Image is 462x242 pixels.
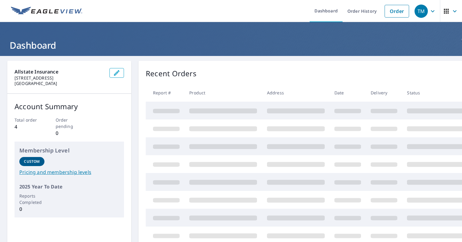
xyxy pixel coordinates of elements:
p: 0 [19,205,44,213]
div: TM [415,5,428,18]
a: Pricing and membership levels [19,168,119,176]
h1: Dashboard [7,39,455,51]
p: 0 [56,129,83,137]
a: Order [385,5,409,18]
p: 2025 Year To Date [19,183,119,190]
p: Reports Completed [19,193,44,205]
th: Address [262,84,330,102]
p: Custom [24,159,40,164]
img: EV Logo [11,7,82,16]
p: Allstate Insurance [15,68,105,75]
p: Recent Orders [146,68,197,79]
th: Date [330,84,366,102]
p: Membership Level [19,146,119,155]
p: Total order [15,117,42,123]
p: [GEOGRAPHIC_DATA] [15,81,105,86]
p: Order pending [56,117,83,129]
th: Report # [146,84,184,102]
th: Delivery [366,84,402,102]
p: Account Summary [15,101,124,112]
p: 4 [15,123,42,130]
p: [STREET_ADDRESS] [15,75,105,81]
th: Product [184,84,262,102]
